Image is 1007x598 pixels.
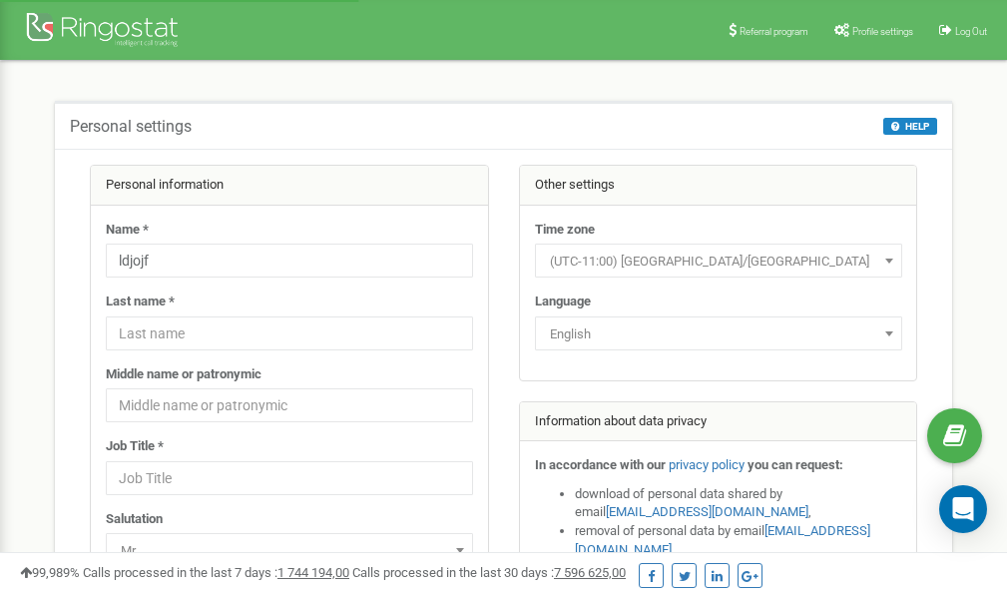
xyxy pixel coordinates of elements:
span: Mr. [113,537,466,565]
h5: Personal settings [70,118,192,136]
label: Job Title * [106,437,164,456]
span: Referral program [740,26,808,37]
li: removal of personal data by email , [575,522,902,559]
span: English [542,320,895,348]
span: Profile settings [852,26,913,37]
div: Open Intercom Messenger [939,485,987,533]
label: Salutation [106,510,163,529]
label: Name * [106,221,149,240]
input: Last name [106,316,473,350]
span: Log Out [955,26,987,37]
div: Information about data privacy [520,402,917,442]
strong: In accordance with our [535,457,666,472]
input: Name [106,244,473,278]
button: HELP [883,118,937,135]
strong: you can request: [748,457,843,472]
input: Middle name or patronymic [106,388,473,422]
u: 1 744 194,00 [277,565,349,580]
label: Last name * [106,293,175,311]
span: (UTC-11:00) Pacific/Midway [535,244,902,278]
span: (UTC-11:00) Pacific/Midway [542,248,895,276]
label: Language [535,293,591,311]
label: Time zone [535,221,595,240]
span: Calls processed in the last 7 days : [83,565,349,580]
span: 99,989% [20,565,80,580]
u: 7 596 625,00 [554,565,626,580]
a: privacy policy [669,457,745,472]
label: Middle name or patronymic [106,365,261,384]
span: Mr. [106,533,473,567]
div: Personal information [91,166,488,206]
li: download of personal data shared by email , [575,485,902,522]
input: Job Title [106,461,473,495]
span: Calls processed in the last 30 days : [352,565,626,580]
div: Other settings [520,166,917,206]
a: [EMAIL_ADDRESS][DOMAIN_NAME] [606,504,808,519]
span: English [535,316,902,350]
